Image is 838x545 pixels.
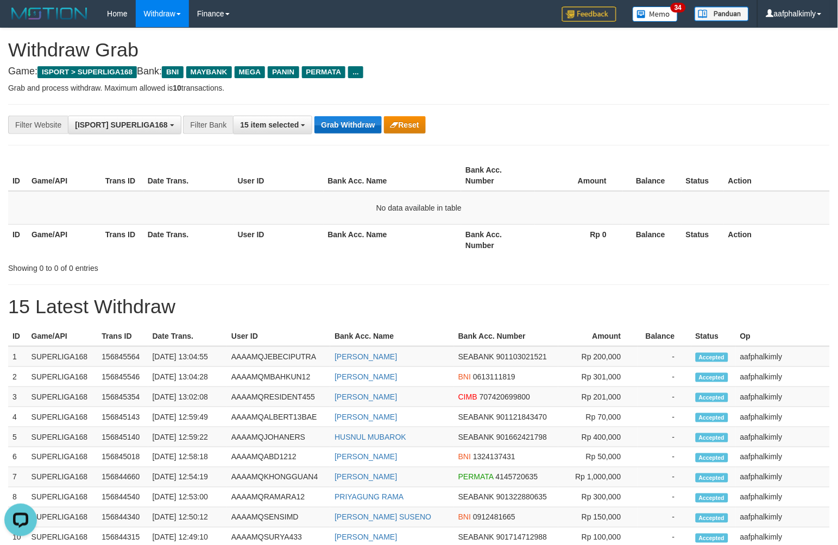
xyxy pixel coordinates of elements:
[696,373,728,382] span: Accepted
[143,224,234,255] th: Date Trans.
[348,66,363,78] span: ...
[233,116,312,134] button: 15 item selected
[335,372,397,381] a: [PERSON_NAME]
[227,346,330,367] td: AAAAMQJEBECIPUTRA
[671,3,685,12] span: 34
[496,493,547,502] span: Copy 901322880635 to clipboard
[682,224,724,255] th: Status
[458,513,471,522] span: BNI
[638,508,691,528] td: -
[736,467,830,487] td: aafphalkimly
[736,508,830,528] td: aafphalkimly
[75,121,167,129] span: [ISPORT] SUPERLIGA168
[27,367,98,387] td: SUPERLIGA168
[696,473,728,483] span: Accepted
[696,534,728,543] span: Accepted
[335,533,397,542] a: [PERSON_NAME]
[696,393,728,402] span: Accepted
[473,372,515,381] span: Copy 0613111819 to clipboard
[696,433,728,442] span: Accepted
[148,467,227,487] td: [DATE] 12:54:19
[8,116,68,134] div: Filter Website
[736,447,830,467] td: aafphalkimly
[458,533,494,542] span: SEABANK
[27,487,98,508] td: SUPERLIGA168
[27,160,101,191] th: Game/API
[227,367,330,387] td: AAAAMQMBAHKUN12
[27,387,98,407] td: SUPERLIGA168
[496,433,547,441] span: Copy 901662421798 to clipboard
[696,493,728,503] span: Accepted
[148,346,227,367] td: [DATE] 13:04:55
[314,116,381,134] button: Grab Withdraw
[335,493,404,502] a: PRIYAGUNG RAMA
[27,427,98,447] td: SUPERLIGA168
[27,346,98,367] td: SUPERLIGA168
[473,453,515,461] span: Copy 1324137431 to clipboard
[623,224,682,255] th: Balance
[148,407,227,427] td: [DATE] 12:59:49
[638,387,691,407] td: -
[724,224,830,255] th: Action
[496,413,547,421] span: Copy 901121843470 to clipboard
[638,487,691,508] td: -
[97,346,148,367] td: 156845564
[143,160,234,191] th: Date Trans.
[461,160,535,191] th: Bank Acc. Number
[480,392,530,401] span: Copy 707420699800 to clipboard
[8,66,830,77] h4: Game: Bank:
[162,66,183,78] span: BNI
[335,392,397,401] a: [PERSON_NAME]
[97,508,148,528] td: 156844340
[148,487,227,508] td: [DATE] 12:53:00
[227,427,330,447] td: AAAAMQJOHANERS
[8,387,27,407] td: 3
[335,453,397,461] a: [PERSON_NAME]
[682,160,724,191] th: Status
[736,367,830,387] td: aafphalkimly
[8,296,830,318] h1: 15 Latest Withdraw
[8,447,27,467] td: 6
[562,7,616,22] img: Feedback.jpg
[8,191,830,225] td: No data available in table
[558,407,638,427] td: Rp 70,000
[696,453,728,462] span: Accepted
[8,39,830,61] h1: Withdraw Grab
[97,387,148,407] td: 156845354
[227,326,330,346] th: User ID
[736,427,830,447] td: aafphalkimly
[8,407,27,427] td: 4
[558,346,638,367] td: Rp 200,000
[227,467,330,487] td: AAAAMQKHONGGUAN4
[535,160,623,191] th: Amount
[27,508,98,528] td: SUPERLIGA168
[8,487,27,508] td: 8
[302,66,346,78] span: PERMATA
[691,326,736,346] th: Status
[227,487,330,508] td: AAAAMQRAMARA12
[558,387,638,407] td: Rp 201,000
[638,367,691,387] td: -
[558,508,638,528] td: Rp 150,000
[496,473,538,481] span: Copy 4145720635 to clipboard
[335,473,397,481] a: [PERSON_NAME]
[473,513,515,522] span: Copy 0912481665 to clipboard
[148,508,227,528] td: [DATE] 12:50:12
[458,413,494,421] span: SEABANK
[37,66,137,78] span: ISPORT > SUPERLIGA168
[8,346,27,367] td: 1
[638,326,691,346] th: Balance
[458,473,494,481] span: PERMATA
[535,224,623,255] th: Rp 0
[335,352,397,361] a: [PERSON_NAME]
[27,326,98,346] th: Game/API
[638,447,691,467] td: -
[186,66,232,78] span: MAYBANK
[558,447,638,467] td: Rp 50,000
[8,467,27,487] td: 7
[335,433,406,441] a: HUSNUL MUBAROK
[27,224,101,255] th: Game/API
[736,326,830,346] th: Op
[736,407,830,427] td: aafphalkimly
[8,160,27,191] th: ID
